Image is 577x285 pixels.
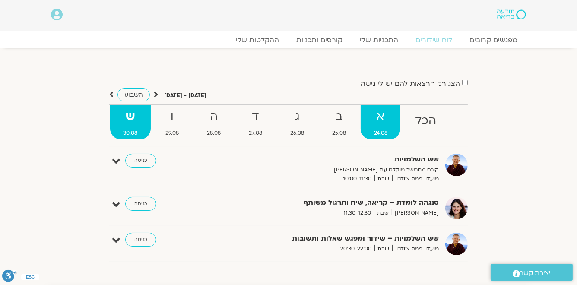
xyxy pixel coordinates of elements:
[337,244,374,253] span: 20:30-22:00
[491,264,573,281] a: יצירת קשר
[125,154,156,168] a: כניסה
[361,80,460,88] label: הצג רק הרצאות להם יש לי גישה
[361,129,400,138] span: 24.08
[351,36,407,44] a: התכניות שלי
[319,107,359,127] strong: ב
[227,197,439,209] strong: סנגהה לומדת – קריאה, שיח ותרגול משותף
[125,197,156,211] a: כניסה
[152,105,192,139] a: ו29.08
[110,129,151,138] span: 30.08
[319,129,359,138] span: 25.08
[194,105,234,139] a: ה28.08
[340,209,374,218] span: 11:30-12:30
[520,267,551,279] span: יצירת קשר
[124,91,143,99] span: השבוע
[110,105,151,139] a: ש30.08
[461,36,526,44] a: מפגשים קרובים
[164,91,206,100] p: [DATE] - [DATE]
[392,244,439,253] span: מועדון פמה צ'ודרון
[125,233,156,247] a: כניסה
[227,36,288,44] a: ההקלטות שלי
[402,111,450,131] strong: הכל
[152,107,192,127] strong: ו
[361,105,400,139] a: א24.08
[374,209,392,218] span: שבת
[152,129,192,138] span: 29.08
[227,154,439,165] strong: שש השלמויות
[117,88,150,101] a: השבוע
[407,36,461,44] a: לוח שידורים
[277,129,317,138] span: 26.08
[319,105,359,139] a: ב25.08
[51,36,526,44] nav: Menu
[374,244,392,253] span: שבת
[277,105,317,139] a: ג26.08
[361,107,400,127] strong: א
[227,233,439,244] strong: שש השלמויות – שידור ומפגש שאלות ותשובות
[227,165,439,174] p: קורס מתמשך מוקלט עם [PERSON_NAME]
[236,129,276,138] span: 27.08
[194,107,234,127] strong: ה
[236,107,276,127] strong: ד
[194,129,234,138] span: 28.08
[288,36,351,44] a: קורסים ותכניות
[402,105,450,139] a: הכל
[374,174,392,184] span: שבת
[340,174,374,184] span: 10:00-11:30
[236,105,276,139] a: ד27.08
[277,107,317,127] strong: ג
[392,209,439,218] span: [PERSON_NAME]
[392,174,439,184] span: מועדון פמה צ'ודרון
[110,107,151,127] strong: ש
